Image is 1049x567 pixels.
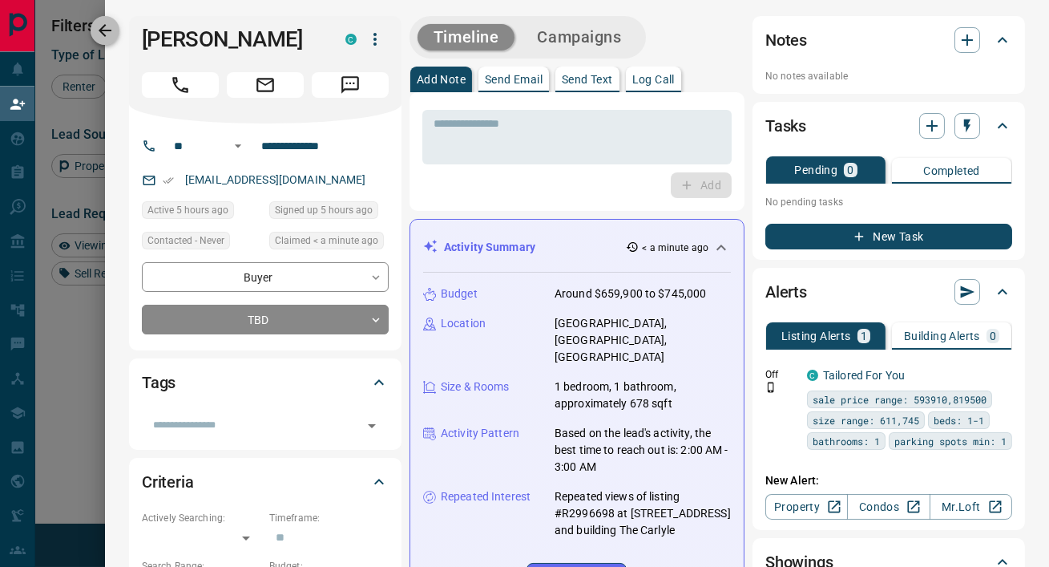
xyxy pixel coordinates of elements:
p: Repeated Interest [441,488,531,505]
span: sale price range: 593910,819500 [813,391,986,407]
p: New Alert: [765,472,1012,489]
p: Send Email [485,74,543,85]
button: Timeline [418,24,515,51]
p: Size & Rooms [441,379,510,395]
p: Around $659,900 to $745,000 [555,286,707,302]
h2: Tags [142,370,176,395]
a: Mr.Loft [930,494,1012,520]
svg: Push Notification Only [765,382,777,393]
span: Signed up 5 hours ago [275,202,373,218]
p: Activity Summary [444,239,535,256]
p: No pending tasks [765,190,1012,214]
button: New Task [765,224,1012,249]
button: Open [228,136,248,156]
p: Pending [794,164,837,176]
p: 0 [990,330,996,342]
div: Sun Sep 14 2025 [142,201,261,224]
span: Active 5 hours ago [147,202,228,218]
a: Condos [847,494,930,520]
p: [GEOGRAPHIC_DATA], [GEOGRAPHIC_DATA], [GEOGRAPHIC_DATA] [555,315,731,366]
div: Sun Sep 14 2025 [269,201,389,224]
p: 1 bedroom, 1 bathroom, approximately 678 sqft [555,379,731,412]
button: Campaigns [521,24,637,51]
button: Open [361,415,383,437]
p: 1 [861,330,867,342]
div: Activity Summary< a minute ago [423,233,731,262]
div: Tasks [765,107,1012,145]
div: TBD [142,305,389,334]
h2: Criteria [142,469,194,495]
p: < a minute ago [642,241,708,255]
p: Add Note [417,74,466,85]
div: condos.ca [345,34,357,45]
p: No notes available [765,69,1012,83]
span: Message [312,72,389,98]
div: Tags [142,363,389,402]
span: bathrooms: 1 [813,433,880,449]
svg: Email Verified [163,175,174,186]
p: Off [765,367,797,382]
p: Completed [923,165,980,176]
h2: Alerts [765,279,807,305]
span: Email [227,72,304,98]
p: Actively Searching: [142,511,261,525]
div: Notes [765,21,1012,59]
div: Buyer [142,262,389,292]
p: Listing Alerts [781,330,851,342]
a: Tailored For You [823,369,905,382]
a: Property [765,494,848,520]
span: size range: 611,745 [813,412,919,428]
p: Repeated views of listing #R2996698 at [STREET_ADDRESS] and building The Carlyle [555,488,731,539]
span: Call [142,72,219,98]
div: condos.ca [807,370,818,381]
p: Log Call [632,74,675,85]
p: Activity Pattern [441,425,519,442]
h2: Tasks [765,113,806,139]
h1: [PERSON_NAME] [142,26,321,52]
div: Alerts [765,273,1012,311]
div: Sun Sep 14 2025 [269,232,389,254]
span: beds: 1-1 [934,412,984,428]
span: Claimed < a minute ago [275,233,378,249]
p: Building Alerts [904,330,980,342]
p: Location [441,315,486,332]
p: Budget [441,286,478,302]
a: [EMAIL_ADDRESS][DOMAIN_NAME] [185,173,366,186]
p: Send Text [562,74,613,85]
div: Criteria [142,463,389,501]
p: Timeframe: [269,511,389,525]
span: parking spots min: 1 [894,433,1007,449]
p: 0 [847,164,853,176]
h2: Notes [765,27,807,53]
p: Based on the lead's activity, the best time to reach out is: 2:00 AM - 3:00 AM [555,425,731,476]
span: Contacted - Never [147,233,224,249]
